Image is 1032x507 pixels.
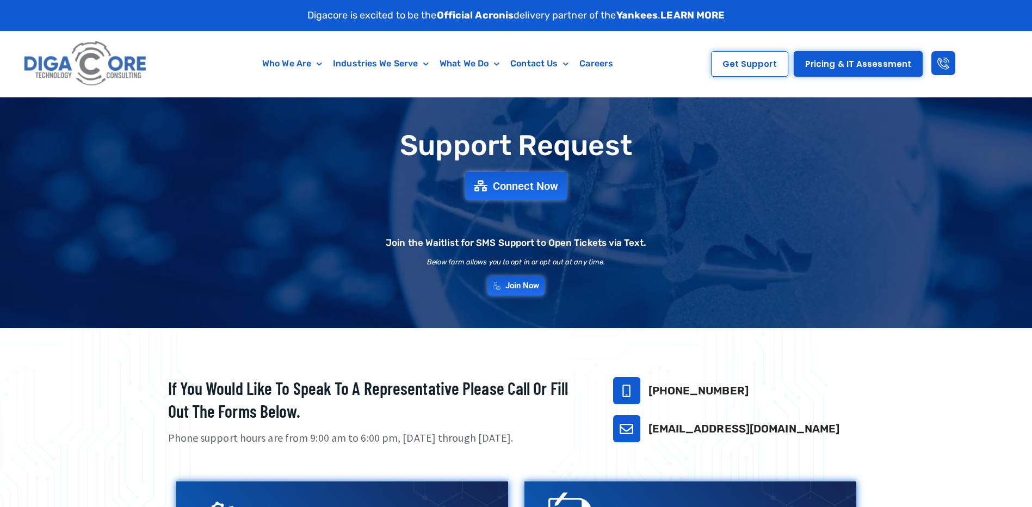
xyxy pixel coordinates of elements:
[203,51,672,76] nav: Menu
[648,422,840,435] a: [EMAIL_ADDRESS][DOMAIN_NAME]
[660,9,725,21] a: LEARN MORE
[437,9,514,21] strong: Official Acronis
[574,51,619,76] a: Careers
[794,51,923,77] a: Pricing & IT Assessment
[21,36,151,91] img: Digacore logo 1
[168,430,586,446] p: Phone support hours are from 9:00 am to 6:00 pm, [DATE] through [DATE].
[327,51,434,76] a: Industries We Serve
[168,377,586,422] h2: If you would like to speak to a representative please call or fill out the forms below.
[141,130,892,161] h1: Support Request
[427,258,605,265] h2: Below form allows you to opt in or opt out at any time.
[307,8,725,23] p: Digacore is excited to be the delivery partner of the .
[616,9,658,21] strong: Yankees
[493,181,558,191] span: Connect Now
[465,172,567,200] a: Connect Now
[434,51,505,76] a: What We Do
[722,60,777,68] span: Get Support
[613,415,640,442] a: support@digacore.com
[386,238,646,248] h2: Join the Waitlist for SMS Support to Open Tickets via Text.
[505,282,540,290] span: Join Now
[487,276,545,295] a: Join Now
[613,377,640,404] a: 732-646-5725
[257,51,327,76] a: Who We Are
[505,51,574,76] a: Contact Us
[648,384,749,397] a: [PHONE_NUMBER]
[711,51,788,77] a: Get Support
[805,60,911,68] span: Pricing & IT Assessment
